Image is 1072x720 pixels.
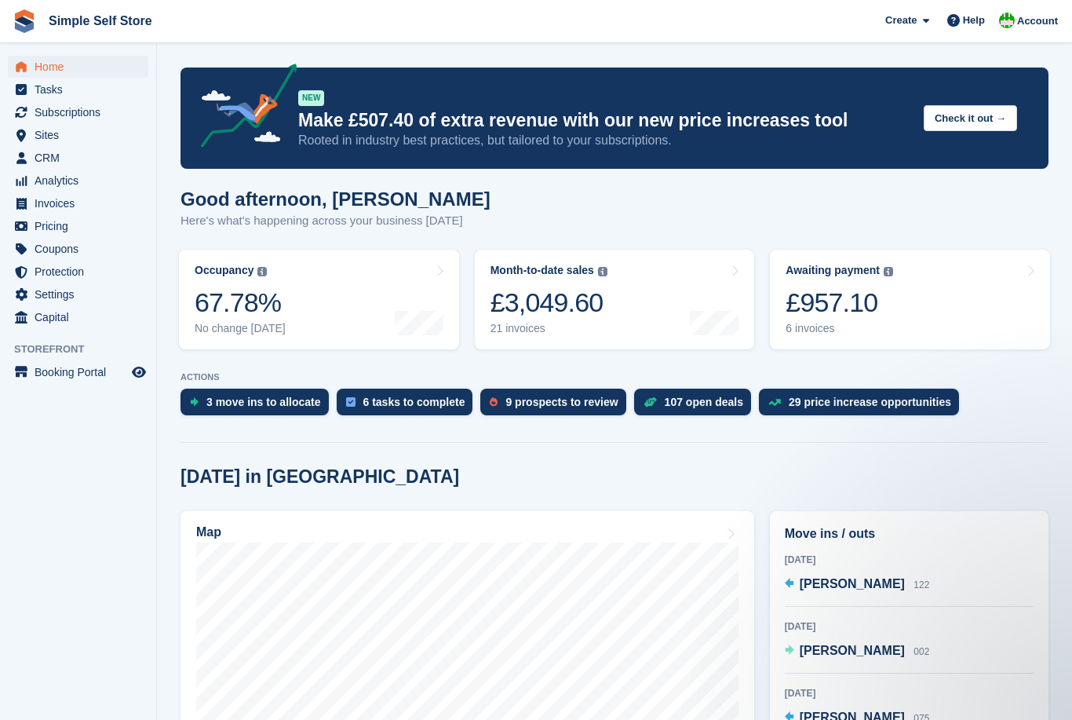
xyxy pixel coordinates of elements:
div: 107 open deals [665,396,743,408]
span: Subscriptions [35,101,129,123]
a: Awaiting payment £957.10 6 invoices [770,250,1050,349]
span: Help [963,13,985,28]
a: menu [8,124,148,146]
a: menu [8,306,148,328]
a: menu [8,215,148,237]
a: Month-to-date sales £3,049.60 21 invoices [475,250,755,349]
div: 29 price increase opportunities [789,396,951,408]
div: 67.78% [195,287,286,319]
p: Make £507.40 of extra revenue with our new price increases tool [298,109,911,132]
img: deal-1b604bf984904fb50ccaf53a9ad4b4a5d6e5aea283cecdc64d6e3604feb123c2.svg [644,397,657,408]
img: icon-info-grey-7440780725fd019a000dd9b08b2336e03edf1995a4989e88bcd33f0948082b44.svg [884,267,893,276]
a: 107 open deals [634,389,759,423]
div: 21 invoices [490,322,607,335]
span: CRM [35,147,129,169]
span: Pricing [35,215,129,237]
div: 3 move ins to allocate [206,396,321,408]
span: Tasks [35,79,129,101]
p: Rooted in industry best practices, but tailored to your subscriptions. [298,132,911,149]
div: £3,049.60 [490,287,607,319]
h2: [DATE] in [GEOGRAPHIC_DATA] [180,466,459,488]
a: Simple Self Store [42,8,159,34]
img: prospect-51fa495bee0391a8d652442698ab0144808aea92771e9ea1ae160a38d050c398.svg [490,397,498,407]
span: Storefront [14,342,156,357]
span: [PERSON_NAME] [800,577,905,590]
img: stora-icon-8386f47178a22dfd0bd8f6a31ec36ba5ce8667c1dd55bd0f319d3a0aa187defe.svg [13,9,36,33]
a: Occupancy 67.78% No change [DATE] [179,250,459,349]
button: Check it out → [924,105,1017,131]
h2: Map [196,525,221,539]
a: menu [8,101,148,123]
span: Home [35,56,129,78]
p: ACTIONS [180,372,1048,382]
div: No change [DATE] [195,322,286,335]
div: 9 prospects to review [505,396,618,408]
img: move_ins_to_allocate_icon-fdf77a2bb77ea45bf5b3d319d69a93e2d87916cf1d5bf7949dd705db3b84f3ca.svg [190,397,199,407]
a: 29 price increase opportunities [759,389,967,423]
span: Protection [35,261,129,283]
a: menu [8,238,148,260]
span: Settings [35,283,129,305]
img: icon-info-grey-7440780725fd019a000dd9b08b2336e03edf1995a4989e88bcd33f0948082b44.svg [257,267,267,276]
a: [PERSON_NAME] 002 [785,641,930,662]
div: [DATE] [785,686,1034,700]
span: Invoices [35,192,129,214]
a: menu [8,56,148,78]
a: 6 tasks to complete [337,389,481,423]
div: Month-to-date sales [490,264,594,277]
span: Booking Portal [35,361,129,383]
div: NEW [298,90,324,106]
span: Create [885,13,917,28]
a: [PERSON_NAME] 122 [785,575,930,595]
h2: Move ins / outs [785,524,1034,543]
a: 3 move ins to allocate [180,389,337,423]
div: Awaiting payment [786,264,880,277]
img: David McCutcheon [999,13,1015,28]
span: Capital [35,306,129,328]
div: [DATE] [785,619,1034,634]
span: Analytics [35,170,129,192]
p: Here's what's happening across your business [DATE] [180,212,490,230]
img: price-adjustments-announcement-icon-8257ccfd72463d97f412b2fc003d46551f7dbcb40ab6d574587a9cd5c0d94... [188,64,297,153]
div: £957.10 [786,287,893,319]
img: task-75834270c22a3079a89374b754ae025e5fb1db73e45f91037f5363f120a921f8.svg [346,397,356,407]
a: menu [8,147,148,169]
a: menu [8,261,148,283]
h1: Good afternoon, [PERSON_NAME] [180,188,490,210]
a: 9 prospects to review [480,389,633,423]
div: Occupancy [195,264,253,277]
div: 6 tasks to complete [363,396,465,408]
div: 6 invoices [786,322,893,335]
span: 122 [913,579,929,590]
a: menu [8,283,148,305]
span: Coupons [35,238,129,260]
a: menu [8,192,148,214]
div: [DATE] [785,553,1034,567]
span: Account [1017,13,1058,29]
span: Sites [35,124,129,146]
span: 002 [913,646,929,657]
span: [PERSON_NAME] [800,644,905,657]
img: price_increase_opportunities-93ffe204e8149a01c8c9dc8f82e8f89637d9d84a8eef4429ea346261dce0b2c0.svg [768,399,781,406]
a: menu [8,361,148,383]
img: icon-info-grey-7440780725fd019a000dd9b08b2336e03edf1995a4989e88bcd33f0948082b44.svg [598,267,607,276]
a: Preview store [129,363,148,382]
a: menu [8,170,148,192]
a: menu [8,79,148,101]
